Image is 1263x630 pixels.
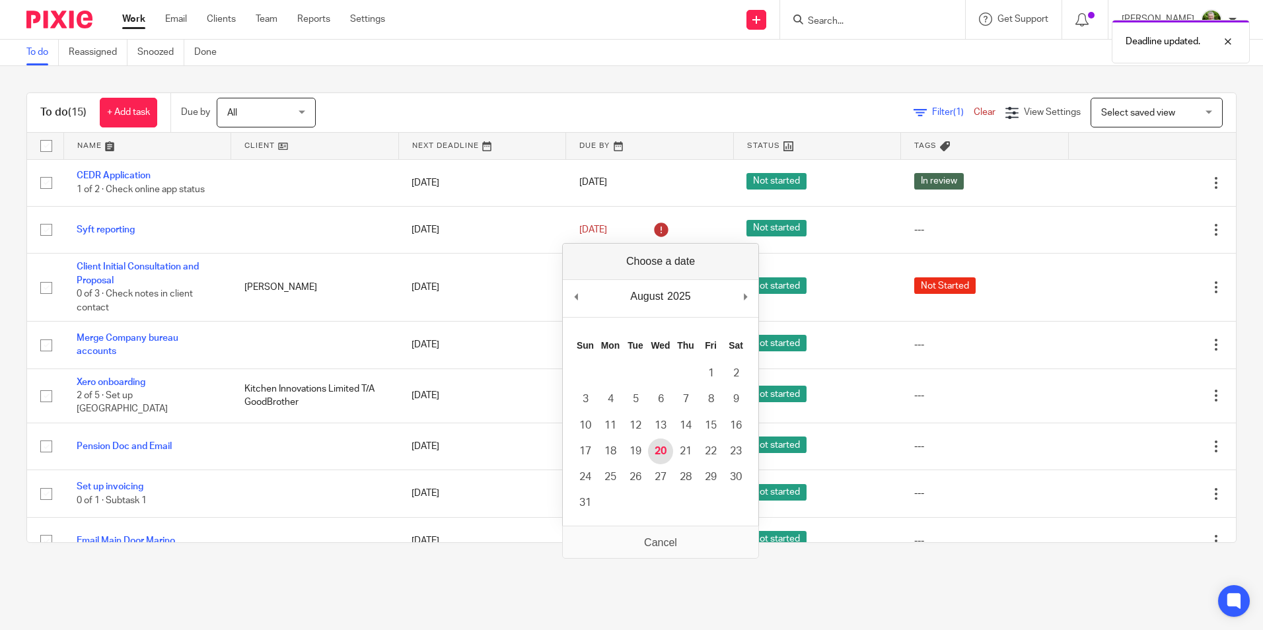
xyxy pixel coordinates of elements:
[207,13,236,26] a: Clients
[723,361,748,386] button: 2
[746,484,807,501] span: Not started
[623,464,648,490] button: 26
[350,13,385,26] a: Settings
[746,335,807,351] span: Not started
[579,536,607,545] span: [DATE]
[569,287,583,306] button: Previous Month
[77,378,145,387] a: Xero onboarding
[598,413,623,438] button: 11
[673,438,698,464] button: 21
[77,536,175,545] a: Email Main Door Marino
[1024,108,1081,117] span: View Settings
[673,413,698,438] button: 14
[573,490,598,516] button: 31
[77,171,151,180] a: CEDR Application
[1126,35,1200,48] p: Deadline updated.
[598,464,623,490] button: 25
[739,287,752,306] button: Next Month
[598,438,623,464] button: 18
[623,438,648,464] button: 19
[628,287,665,306] div: August
[953,108,964,117] span: (1)
[729,340,743,351] abbr: Saturday
[651,340,670,351] abbr: Wednesday
[26,40,59,65] a: To do
[398,206,566,253] td: [DATE]
[648,413,673,438] button: 13
[398,517,566,564] td: [DATE]
[194,40,227,65] a: Done
[77,496,147,505] span: 0 of 1 · Subtask 1
[77,333,178,356] a: Merge Company bureau accounts
[677,340,694,351] abbr: Thursday
[723,386,748,412] button: 9
[77,262,199,285] a: Client Initial Consultation and Proposal
[26,11,92,28] img: Pixie
[100,98,157,127] a: + Add task
[165,13,187,26] a: Email
[77,289,193,312] span: 0 of 3 · Check notes in client contact
[698,386,723,412] button: 8
[746,437,807,453] span: Not started
[914,277,976,294] span: Not Started
[227,108,237,118] span: All
[932,108,974,117] span: Filter
[648,464,673,490] button: 27
[398,423,566,470] td: [DATE]
[914,487,1056,500] div: ---
[40,106,87,120] h1: To do
[698,438,723,464] button: 22
[577,340,594,351] abbr: Sunday
[231,368,399,423] td: Kitchen Innovations Limited T/A GoodBrother
[698,361,723,386] button: 1
[914,534,1056,547] div: ---
[746,220,807,236] span: Not started
[914,338,1056,351] div: ---
[77,442,172,451] a: Pension Doc and Email
[1101,108,1175,118] span: Select saved view
[746,173,807,190] span: Not started
[673,386,698,412] button: 7
[914,440,1056,453] div: ---
[297,13,330,26] a: Reports
[69,40,127,65] a: Reassigned
[231,254,399,322] td: [PERSON_NAME]
[398,368,566,423] td: [DATE]
[573,438,598,464] button: 17
[914,173,964,190] span: In review
[598,386,623,412] button: 4
[914,142,937,149] span: Tags
[746,386,807,402] span: Not started
[698,464,723,490] button: 29
[746,277,807,294] span: Not started
[137,40,184,65] a: Snoozed
[573,386,598,412] button: 3
[77,225,135,234] a: Syft reporting
[974,108,995,117] a: Clear
[601,340,620,351] abbr: Monday
[1201,9,1222,30] img: download.png
[181,106,210,119] p: Due by
[746,531,807,547] span: Not started
[256,13,277,26] a: Team
[398,254,566,322] td: [DATE]
[579,178,607,188] span: [DATE]
[673,464,698,490] button: 28
[398,159,566,206] td: [DATE]
[648,438,673,464] button: 20
[628,340,643,351] abbr: Tuesday
[648,386,673,412] button: 6
[573,464,598,490] button: 24
[698,413,723,438] button: 15
[665,287,693,306] div: 2025
[573,413,598,438] button: 10
[914,389,1056,402] div: ---
[77,391,168,414] span: 2 of 5 · Set up [GEOGRAPHIC_DATA]
[914,223,1056,236] div: ---
[398,322,566,368] td: [DATE]
[623,386,648,412] button: 5
[723,464,748,490] button: 30
[579,225,607,234] span: [DATE]
[122,13,145,26] a: Work
[705,340,717,351] abbr: Friday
